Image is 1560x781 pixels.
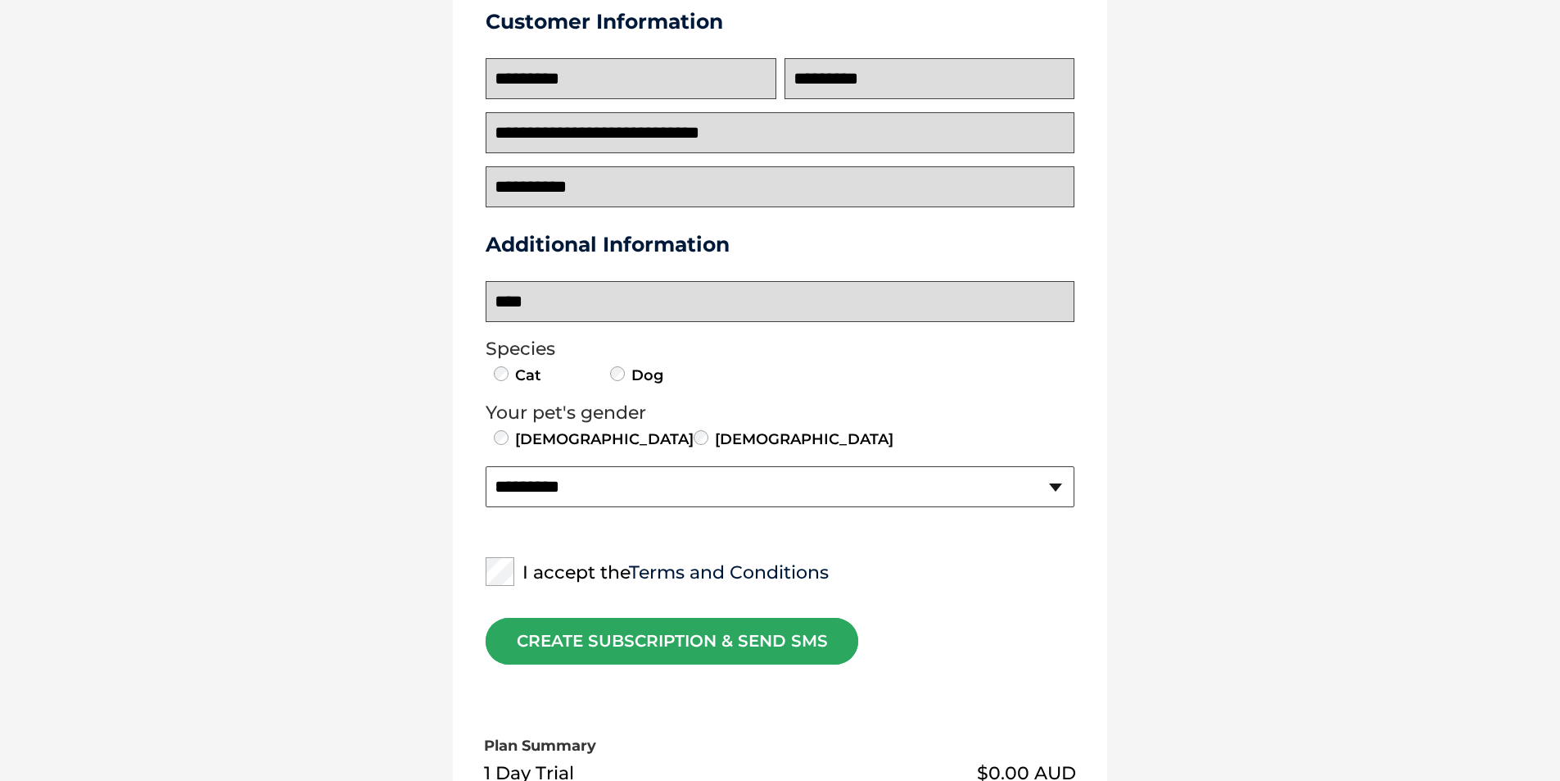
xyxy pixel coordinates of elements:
h3: Additional Information [479,232,1081,257]
legend: Your pet's gender [486,402,1074,424]
input: I accept theTerms and Conditions [486,557,514,586]
legend: Species [486,338,1074,360]
h3: Customer Information [486,9,1074,34]
div: CREATE SUBSCRIPTION & SEND SMS [486,618,858,665]
label: I accept the [486,562,829,583]
h2: Plan Summary [484,738,1076,755]
a: Terms and Conditions [629,561,829,583]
